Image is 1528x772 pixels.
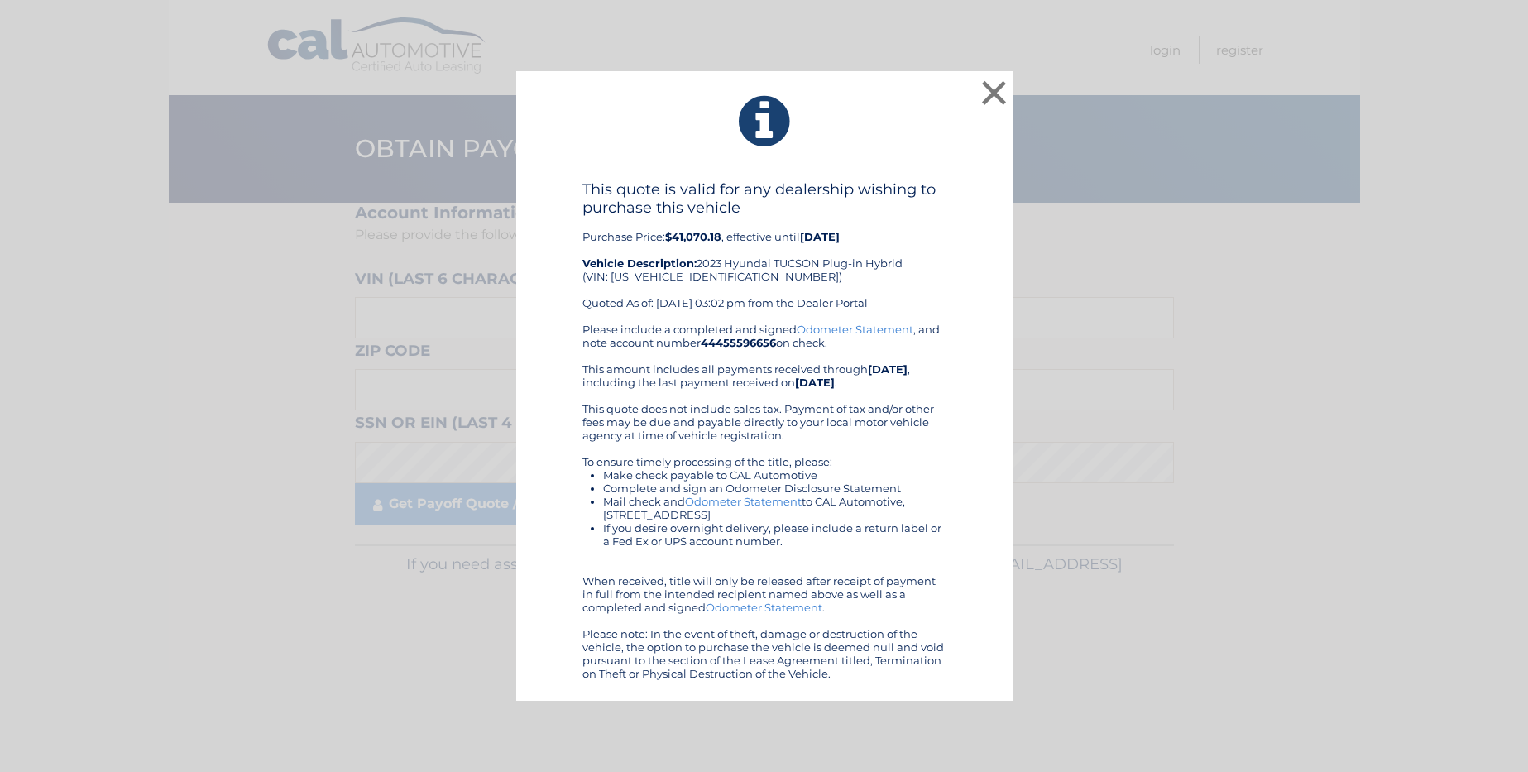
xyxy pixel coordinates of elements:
li: Make check payable to CAL Automotive [603,468,946,482]
b: 44455596656 [701,336,776,349]
b: [DATE] [800,230,840,243]
a: Odometer Statement [685,495,802,508]
strong: Vehicle Description: [582,257,697,270]
a: Odometer Statement [706,601,822,614]
a: Odometer Statement [797,323,913,336]
div: Purchase Price: , effective until 2023 Hyundai TUCSON Plug-in Hybrid (VIN: [US_VEHICLE_IDENTIFICA... [582,180,946,323]
button: × [978,76,1011,109]
b: $41,070.18 [665,230,721,243]
h4: This quote is valid for any dealership wishing to purchase this vehicle [582,180,946,217]
li: Mail check and to CAL Automotive, [STREET_ADDRESS] [603,495,946,521]
li: If you desire overnight delivery, please include a return label or a Fed Ex or UPS account number. [603,521,946,548]
div: Please include a completed and signed , and note account number on check. This amount includes al... [582,323,946,680]
b: [DATE] [795,376,835,389]
li: Complete and sign an Odometer Disclosure Statement [603,482,946,495]
b: [DATE] [868,362,908,376]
